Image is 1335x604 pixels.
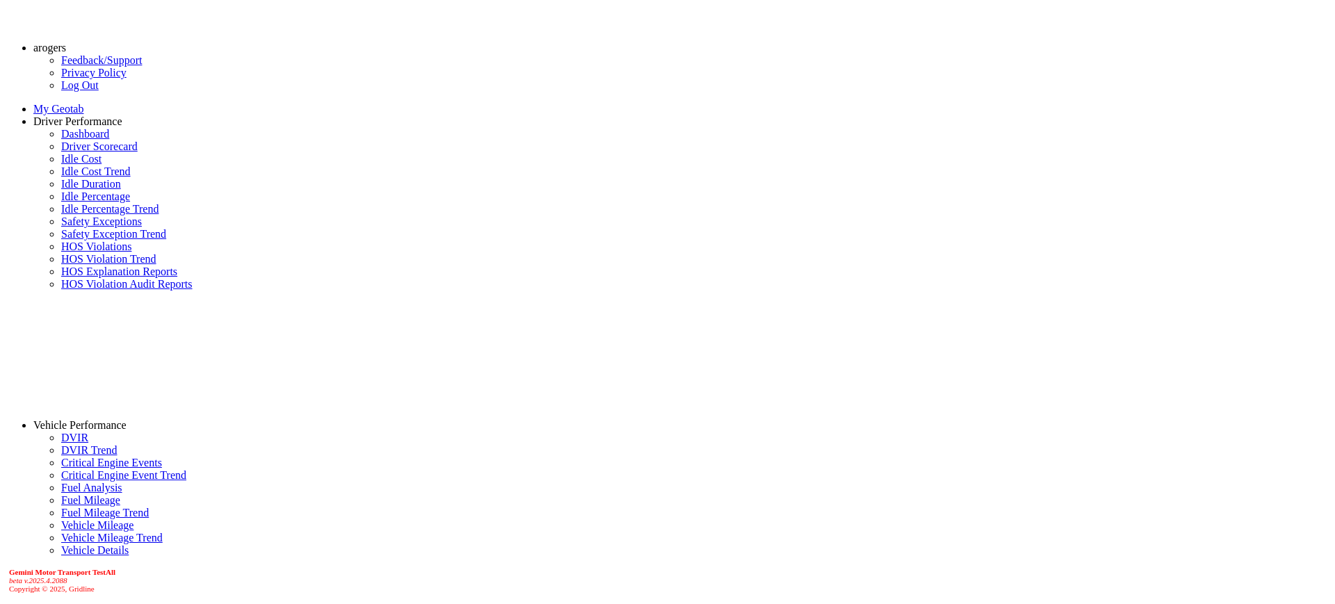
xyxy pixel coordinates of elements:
a: Safety Exceptions [61,215,142,227]
div: Copyright © 2025, Gridline [9,568,1329,593]
a: Critical Engine Event Trend [61,469,186,481]
b: Gemini Motor Transport TestAll [9,568,115,576]
a: HOS Violation Trend [61,253,156,265]
a: Feedback/Support [61,54,142,66]
a: arogers [33,42,66,54]
a: My Geotab [33,103,83,115]
a: Dashboard [61,128,109,140]
i: beta v.2025.4.2088 [9,576,67,585]
a: Vehicle Mileage Trend [61,532,163,544]
a: Idle Percentage Trend [61,203,159,215]
a: Vehicle Performance [33,419,127,431]
a: Fuel Mileage Trend [61,507,149,519]
a: Idle Cost Trend [61,165,131,177]
a: Critical Engine Events [61,457,162,468]
a: Fuel Mileage [61,494,120,506]
a: DVIR Trend [61,444,117,456]
a: Vehicle Mileage [61,519,133,531]
a: HOS Violations [61,240,131,252]
a: Safety Exception Trend [61,228,166,240]
a: DVIR [61,432,88,443]
a: Driver Scorecard [61,140,138,152]
a: Log Out [61,79,99,91]
a: Idle Cost [61,153,102,165]
a: Driver Performance [33,115,122,127]
a: Idle Percentage [61,190,130,202]
a: HOS Explanation Reports [61,266,177,277]
a: Fuel Analysis [61,482,122,493]
a: Idle Duration [61,178,121,190]
a: Privacy Policy [61,67,127,79]
a: HOS Violation Audit Reports [61,278,193,290]
a: Vehicle Details [61,544,129,556]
